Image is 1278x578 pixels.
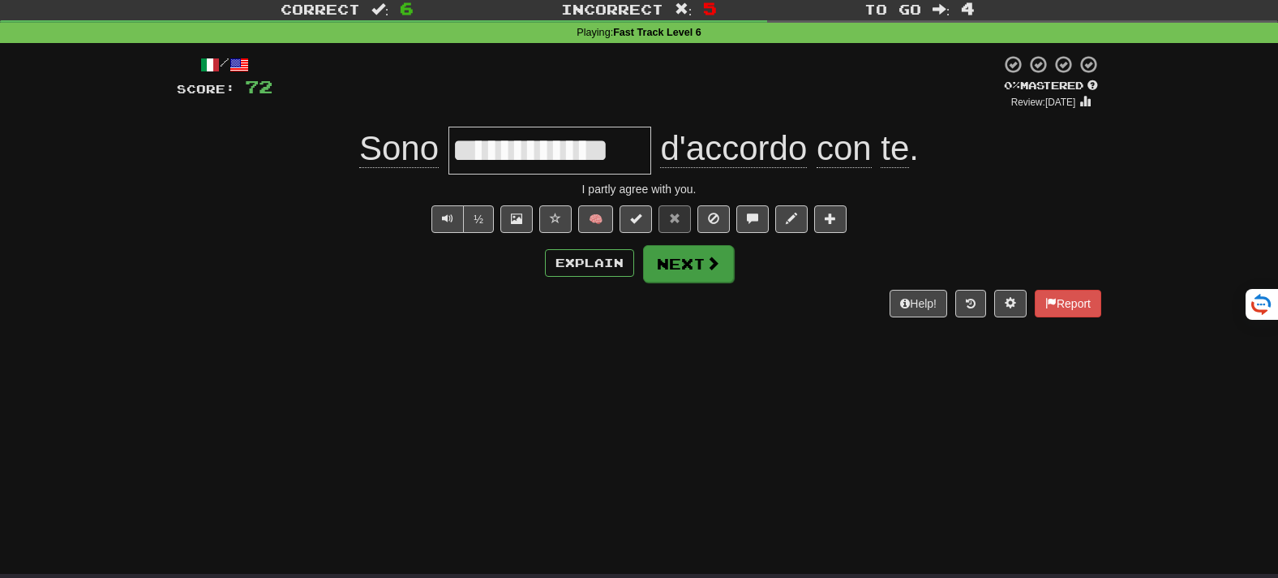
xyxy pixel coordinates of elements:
div: Mastered [1001,79,1101,93]
span: To go [864,1,921,17]
span: : [675,2,693,16]
button: Help! [890,290,947,317]
span: : [371,2,389,16]
span: Sono [359,129,439,168]
span: Correct [281,1,360,17]
button: Set this sentence to 100% Mastered (alt+m) [620,205,652,233]
span: Score: [177,82,235,96]
span: d'accordo [660,129,807,168]
span: te [881,129,909,168]
button: Edit sentence (alt+d) [775,205,808,233]
button: Play sentence audio (ctl+space) [431,205,464,233]
div: I partly agree with you. [177,181,1101,197]
button: Favorite sentence (alt+f) [539,205,572,233]
button: Explain [545,249,634,277]
span: Incorrect [561,1,663,17]
span: con [817,129,872,168]
strong: Fast Track Level 6 [613,27,701,38]
button: Add to collection (alt+a) [814,205,847,233]
button: Show image (alt+x) [500,205,533,233]
div: Text-to-speech controls [428,205,494,233]
button: Round history (alt+y) [955,290,986,317]
button: Discuss sentence (alt+u) [736,205,769,233]
button: Ignore sentence (alt+i) [697,205,730,233]
button: Report [1035,290,1101,317]
span: : [933,2,950,16]
div: / [177,54,272,75]
span: 72 [245,76,272,97]
button: ½ [463,205,494,233]
span: 0 % [1004,79,1020,92]
button: 🧠 [578,205,613,233]
button: Next [643,245,734,283]
small: Review: [DATE] [1011,97,1076,108]
button: Reset to 0% Mastered (alt+r) [658,205,691,233]
span: . [651,129,919,168]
